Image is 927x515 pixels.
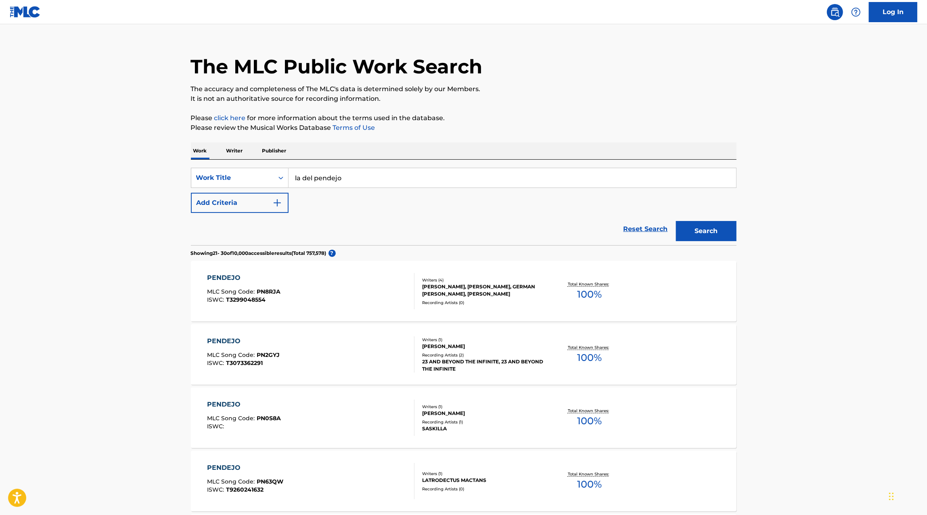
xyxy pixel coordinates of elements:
[191,193,289,213] button: Add Criteria
[568,471,611,477] p: Total Known Shares:
[191,250,326,257] p: Showing 21 - 30 of 10,000 accessible results (Total 757,578 )
[676,221,737,241] button: Search
[224,142,245,159] p: Writer
[191,94,737,104] p: It is not an authoritative source for recording information.
[272,198,282,208] img: 9d2ae6d4665cec9f34b9.svg
[568,344,611,350] p: Total Known Shares:
[422,410,544,417] div: [PERSON_NAME]
[207,273,280,283] div: PENDEJO
[422,486,544,492] div: Recording Artists ( 0 )
[207,463,283,473] div: PENDEJO
[207,400,281,409] div: PENDEJO
[887,476,927,515] div: Widget de chat
[422,283,544,298] div: [PERSON_NAME], [PERSON_NAME], GERMAN [PERSON_NAME], [PERSON_NAME]
[422,343,544,350] div: [PERSON_NAME]
[191,324,737,385] a: PENDEJOMLC Song Code:PN2GYJISWC:T3073362291Writers (1)[PERSON_NAME]Recording Artists (2)23 AND BE...
[191,84,737,94] p: The accuracy and completeness of The MLC's data is determined solely by our Members.
[422,477,544,484] div: LATRODECTUS MACTANS
[214,114,246,122] a: click here
[196,173,269,183] div: Work Title
[207,423,226,430] span: ISWC :
[851,7,861,17] img: help
[422,352,544,358] div: Recording Artists ( 2 )
[848,4,864,20] div: Help
[577,414,602,428] span: 100 %
[331,124,375,131] a: Terms of Use
[257,351,280,359] span: PN2GYJ
[422,277,544,283] div: Writers ( 4 )
[422,425,544,432] div: SASKILLA
[191,451,737,511] a: PENDEJOMLC Song Code:PN63QWISWC:T9260241632Writers (1)LATRODECTUS MACTANSRecording Artists (0)Tot...
[191,113,737,123] p: Please for more information about the terms used in the database.
[577,350,602,365] span: 100 %
[207,478,257,485] span: MLC Song Code :
[191,54,483,79] h1: The MLC Public Work Search
[191,142,209,159] p: Work
[257,288,280,295] span: PN8RJA
[422,471,544,477] div: Writers ( 1 )
[207,415,257,422] span: MLC Song Code :
[226,359,263,367] span: T3073362291
[422,404,544,410] div: Writers ( 1 )
[226,296,266,303] span: T3299048554
[260,142,289,159] p: Publisher
[889,484,894,509] div: Arrastrar
[887,476,927,515] iframe: Chat Widget
[869,2,917,22] a: Log In
[257,478,283,485] span: PN63QW
[827,4,843,20] a: Public Search
[619,220,672,238] a: Reset Search
[568,408,611,414] p: Total Known Shares:
[257,415,281,422] span: PN0S8A
[191,123,737,133] p: Please review the Musical Works Database
[830,7,840,17] img: search
[577,477,602,492] span: 100 %
[207,288,257,295] span: MLC Song Code :
[422,358,544,373] div: 23 AND BEYOND THE INFINITE, 23 AND BEYOND THE INFINITE
[226,486,264,493] span: T9260241632
[568,281,611,287] p: Total Known Shares:
[329,250,336,257] span: ?
[422,419,544,425] div: Recording Artists ( 1 )
[191,261,737,321] a: PENDEJOMLC Song Code:PN8RJAISWC:T3299048554Writers (4)[PERSON_NAME], [PERSON_NAME], GERMAN [PERSO...
[207,351,257,359] span: MLC Song Code :
[422,337,544,343] div: Writers ( 1 )
[207,296,226,303] span: ISWC :
[10,6,41,18] img: MLC Logo
[207,359,226,367] span: ISWC :
[191,388,737,448] a: PENDEJOMLC Song Code:PN0S8AISWC:Writers (1)[PERSON_NAME]Recording Artists (1)SASKILLATotal Known ...
[207,336,280,346] div: PENDEJO
[191,168,737,245] form: Search Form
[577,287,602,302] span: 100 %
[422,300,544,306] div: Recording Artists ( 0 )
[207,486,226,493] span: ISWC :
